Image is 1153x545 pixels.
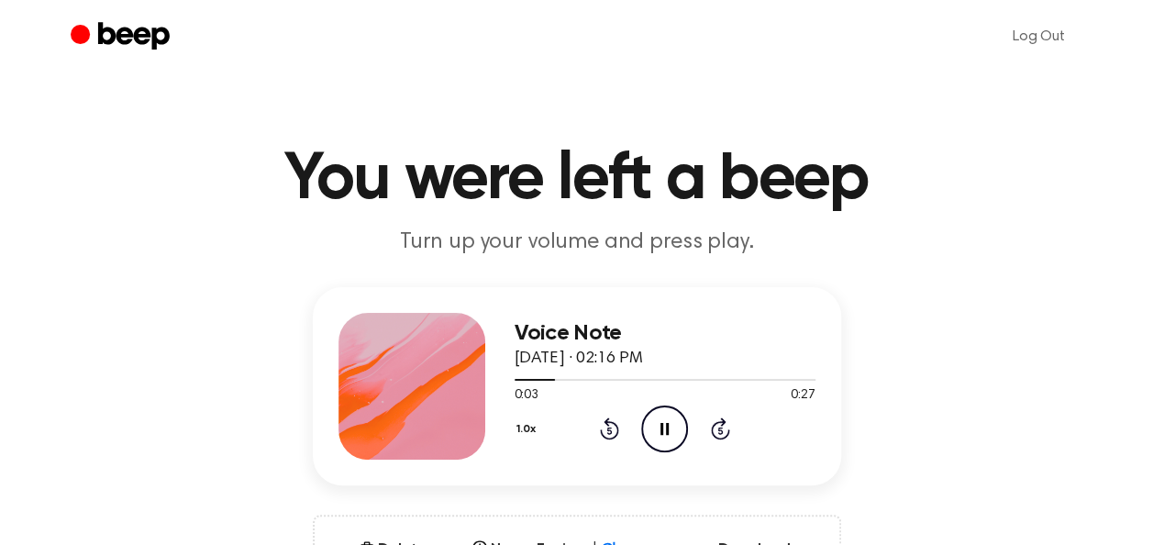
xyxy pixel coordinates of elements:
span: [DATE] · 02:16 PM [515,350,643,367]
a: Beep [71,19,174,55]
p: Turn up your volume and press play. [225,228,929,258]
button: 1.0x [515,414,543,445]
span: 0:27 [791,386,815,406]
span: 0:03 [515,386,538,406]
a: Log Out [994,15,1083,59]
h1: You were left a beep [107,147,1047,213]
h3: Voice Note [515,321,815,346]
